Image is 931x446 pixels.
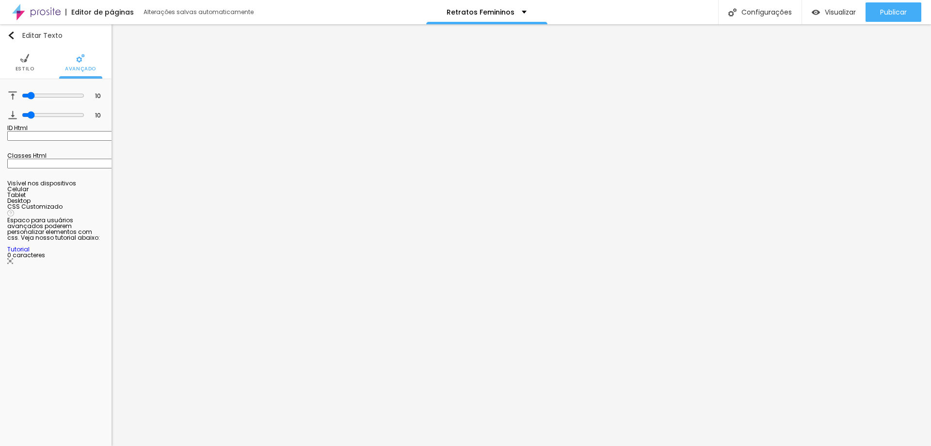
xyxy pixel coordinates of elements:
div: Classes Html [7,153,104,159]
img: Icone [7,32,15,39]
span: Estilo [16,66,34,71]
div: Espaco para usuários avançados poderem personalizar elementos com css. Veja nosso tutorial abaixo: [7,217,104,252]
div: Alterações salvas automaticamente [144,9,255,15]
div: Visível nos dispositivos [7,181,104,186]
a: Tutorial [7,245,30,253]
span: Visualizar [825,8,856,16]
span: Publicar [880,8,907,16]
img: Icone [76,54,85,63]
button: Visualizar [802,2,866,22]
img: Icone [8,111,17,119]
img: Icone [8,91,17,100]
p: Retratos Femininos [447,9,514,16]
div: ID Html [7,125,104,131]
span: Tablet [7,191,26,199]
img: Icone [7,258,13,264]
img: view-1.svg [812,8,820,17]
div: Editor de páginas [65,9,134,16]
button: Publicar [866,2,921,22]
div: Editar Texto [7,32,63,39]
iframe: Editor [112,24,931,446]
span: Celular [7,185,29,193]
img: Icone [7,210,14,216]
img: Icone [20,54,29,63]
img: Icone [728,8,737,17]
div: CSS Customizado [7,204,104,210]
span: Avançado [65,66,96,71]
div: 0 caracteres [7,252,104,265]
span: Desktop [7,197,31,205]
